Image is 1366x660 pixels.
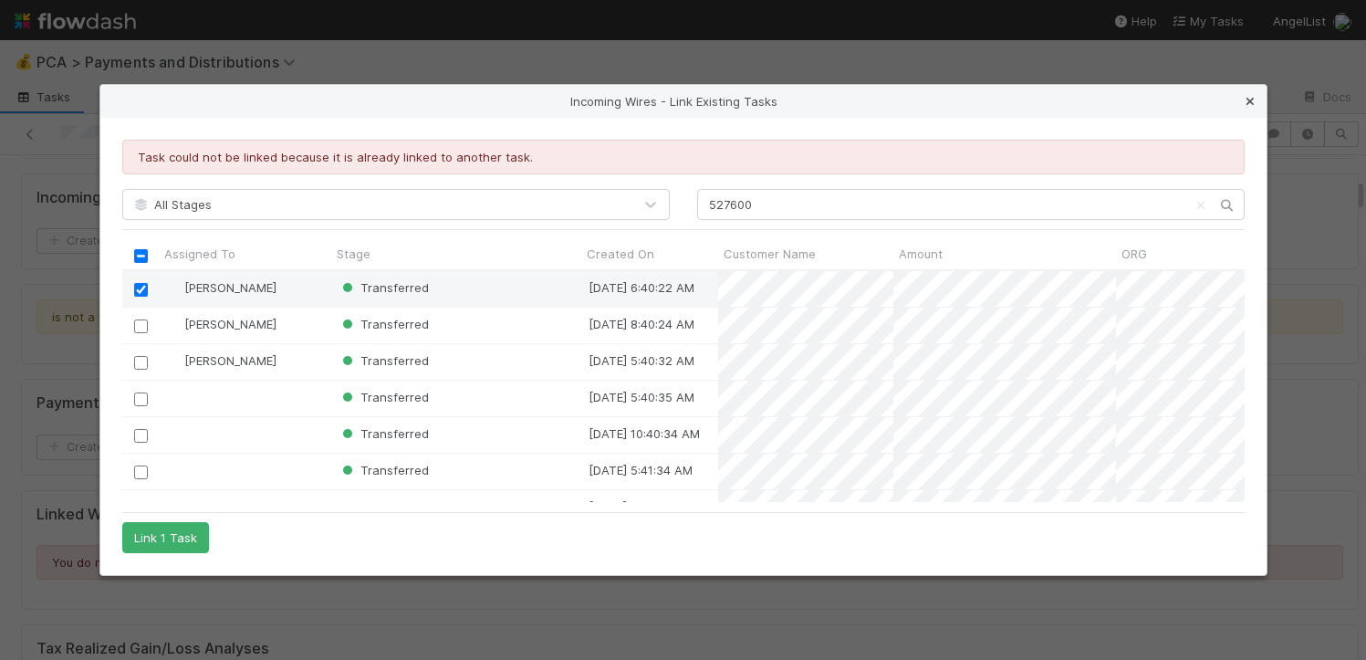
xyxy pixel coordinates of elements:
span: Transferred [339,463,429,477]
div: [DATE] 5:40:32 AM [589,351,694,370]
span: Transferred [339,426,429,441]
input: Toggle Row Selected [133,429,147,443]
div: Transferred [339,498,429,516]
span: Transferred [339,353,429,368]
span: Transferred [339,317,429,331]
div: [PERSON_NAME] [166,278,276,297]
span: Assigned To [164,245,235,263]
div: [DATE] 5:42:54 AM [589,498,694,516]
div: Transferred [339,278,429,297]
span: Created On [587,245,654,263]
span: Amount [899,245,943,263]
span: [PERSON_NAME] [184,353,276,368]
span: Customer Name [724,245,816,263]
span: Transferred [339,390,429,404]
input: Toggle Row Selected [133,502,147,516]
img: avatar_55b415e2-df6a-4422-95b4-4512075a58f2.png [167,317,182,331]
div: Transferred [339,388,429,406]
div: Task could not be linked because it is already linked to another task. [122,140,1245,174]
input: Toggle Row Selected [133,356,147,370]
div: [DATE] 8:40:24 AM [589,315,694,333]
span: ORG [1121,245,1147,263]
input: Search [697,189,1245,220]
input: Toggle Row Selected [133,283,147,297]
input: Toggle All Rows Selected [134,249,148,263]
button: Clear search [1192,191,1210,220]
span: Transferred [339,280,429,295]
div: [DATE] 6:40:22 AM [589,278,694,297]
div: [DATE] 10:40:34 AM [589,424,700,443]
div: [PERSON_NAME] [166,315,276,333]
div: Transferred [339,461,429,479]
span: [PERSON_NAME] [184,317,276,331]
div: Incoming Wires - Link Existing Tasks [100,85,1267,118]
button: Link 1 Task [122,522,209,553]
span: Transferred [339,499,429,514]
div: Transferred [339,315,429,333]
span: All Stages [132,197,212,212]
input: Toggle Row Selected [133,466,147,479]
div: [PERSON_NAME] [166,351,276,370]
img: avatar_705b8750-32ac-4031-bf5f-ad93a4909bc8.png [167,280,182,295]
div: [DATE] 5:41:34 AM [589,461,693,479]
span: Stage [337,245,370,263]
input: Toggle Row Selected [133,320,147,333]
div: Transferred [339,351,429,370]
div: Transferred [339,424,429,443]
div: [DATE] 5:40:35 AM [589,388,694,406]
img: avatar_a2647de5-9415-4215-9880-ea643ac47f2f.png [167,353,182,368]
span: [PERSON_NAME] [184,280,276,295]
input: Toggle Row Selected [133,393,147,406]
